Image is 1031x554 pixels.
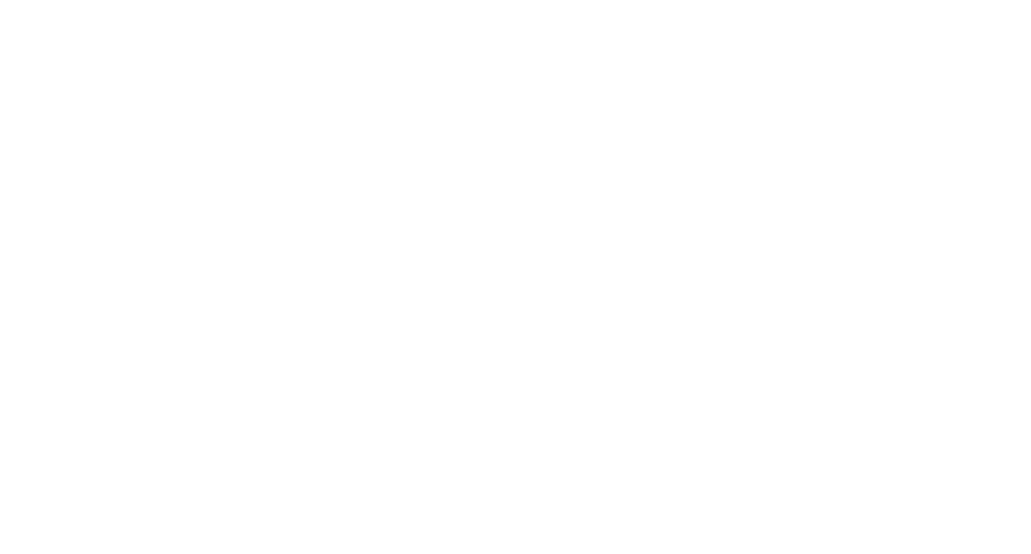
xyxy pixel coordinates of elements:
a: Ξεκινήστε τώρα [201,383,300,409]
a: Ζητήστε ένα demo [316,383,431,409]
a: Τιμοκατάλογος [521,20,597,34]
a: Χρήσιμοι πόροι [600,20,676,34]
a: Δωρεάν δοκιμή [732,18,810,37]
a: Σύνδεση [679,20,729,34]
a: Υπηρεσίες [385,19,445,35]
a: Διασυνδέσεις [447,20,518,34]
